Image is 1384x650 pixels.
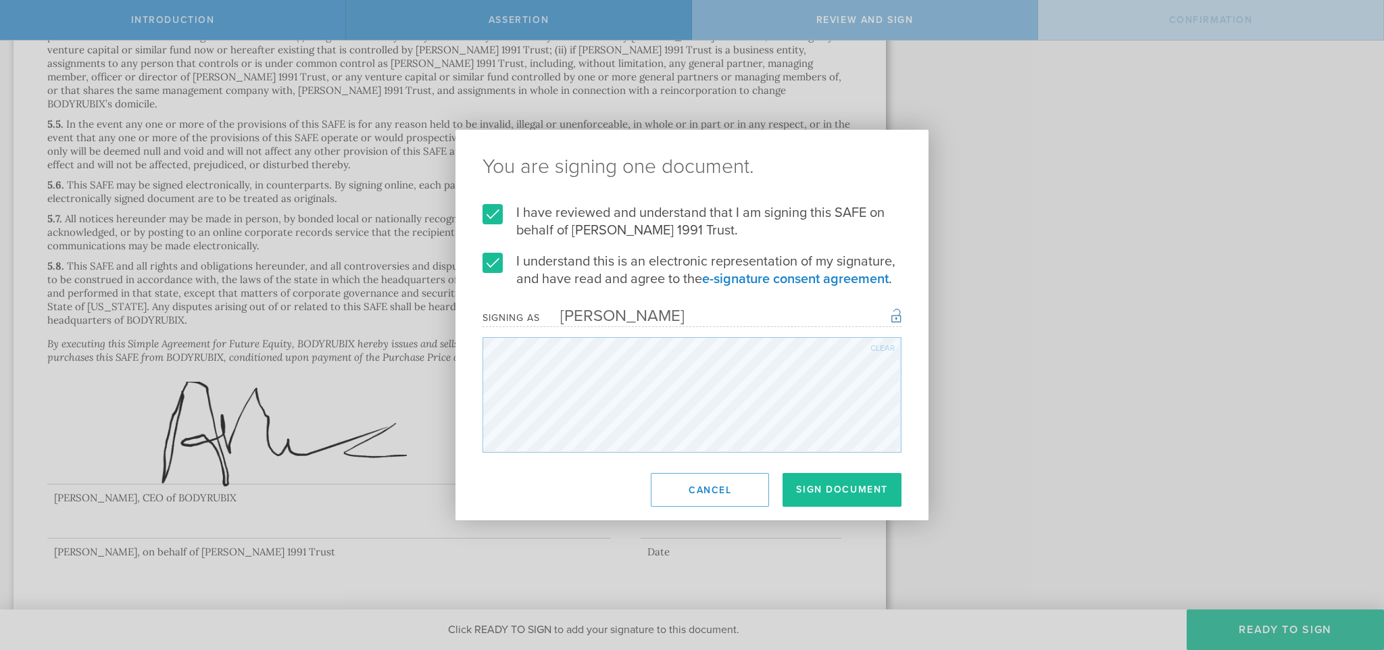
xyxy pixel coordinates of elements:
button: Cancel [651,473,769,507]
a: e-signature consent agreement [702,271,889,287]
div: Signing as [483,312,540,324]
label: I have reviewed and understand that I am signing this SAFE on behalf of [PERSON_NAME] 1991 Trust. [483,204,901,239]
iframe: Chat Widget [1316,545,1384,609]
ng-pluralize: You are signing one document. [483,157,901,177]
button: Sign Document [783,473,901,507]
div: [PERSON_NAME] [540,306,685,326]
label: I understand this is an electronic representation of my signature, and have read and agree to the . [483,253,901,288]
